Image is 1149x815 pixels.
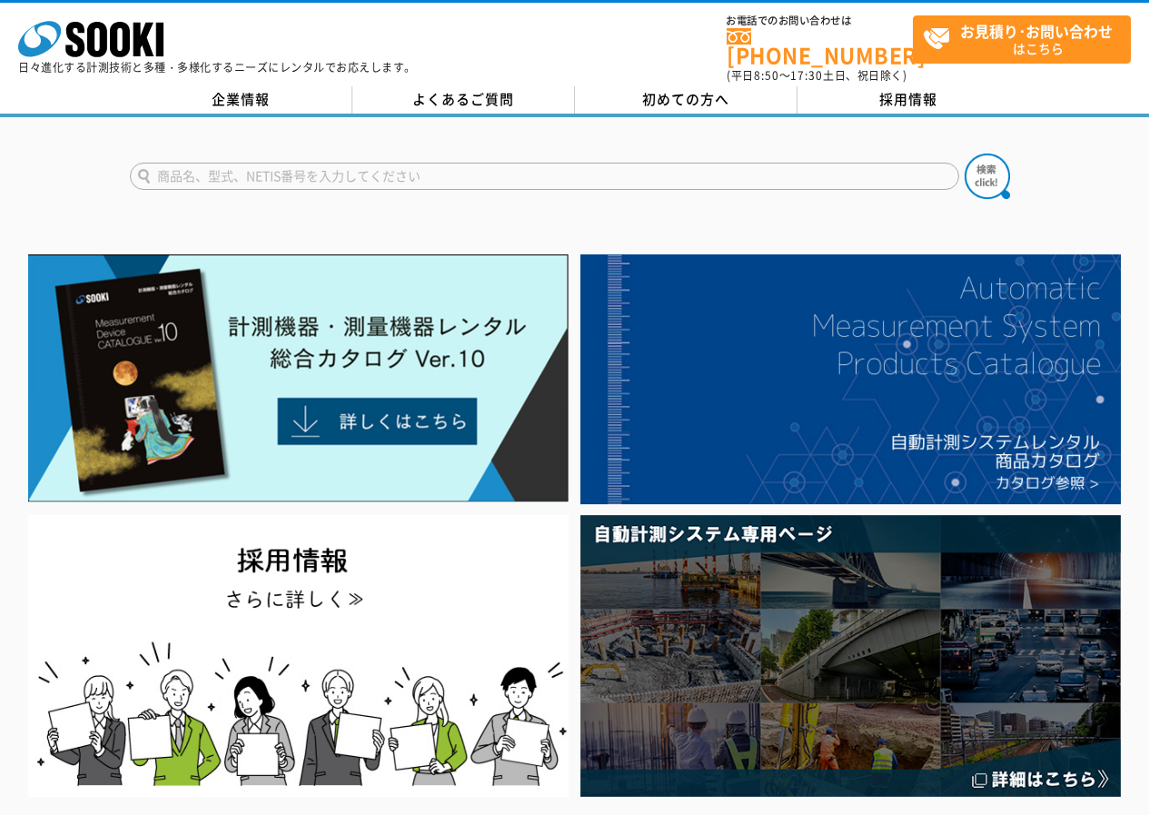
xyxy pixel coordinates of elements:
[642,89,729,109] span: 初めての方へ
[130,86,352,114] a: 企業情報
[727,67,906,84] span: (平日 ～ 土日、祝日除く)
[913,15,1131,64] a: お見積り･お問い合わせはこちら
[727,28,913,65] a: [PHONE_NUMBER]
[797,86,1020,114] a: 採用情報
[18,62,416,73] p: 日々進化する計測技術と多種・多様化するニーズにレンタルでお応えします。
[727,15,913,26] span: お電話でのお問い合わせは
[575,86,797,114] a: 初めての方へ
[754,67,779,84] span: 8:50
[965,154,1010,199] img: btn_search.png
[130,163,959,190] input: 商品名、型式、NETIS番号を入力してください
[580,254,1121,504] img: 自動計測システムカタログ
[352,86,575,114] a: よくあるご質問
[960,20,1113,42] strong: お見積り･お問い合わせ
[790,67,823,84] span: 17:30
[580,515,1121,796] img: 自動計測システム専用ページ
[28,254,569,502] img: Catalog Ver10
[28,515,569,796] img: SOOKI recruit
[923,16,1130,62] span: はこちら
